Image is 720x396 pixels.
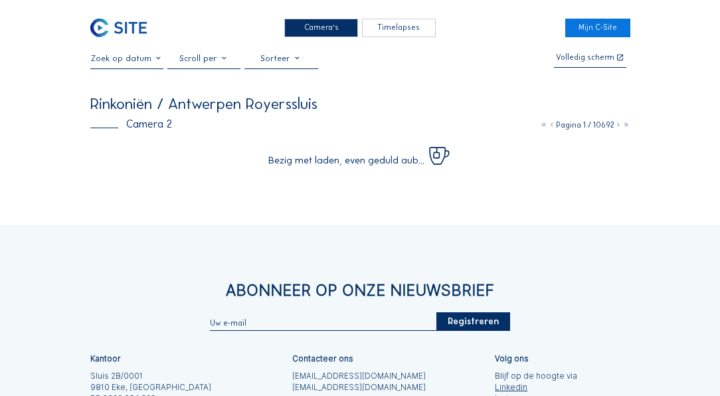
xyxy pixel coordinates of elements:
a: Mijn C-Site [565,19,630,38]
span: Pagina 1 / 10692 [556,120,614,130]
div: Camera 2 [90,119,172,130]
div: Timelapses [362,19,436,38]
a: C-SITE Logo [90,19,155,38]
div: Registreren [436,312,510,331]
div: Contacteer ons [292,355,353,363]
a: [EMAIL_ADDRESS][DOMAIN_NAME] [292,382,426,393]
img: C-SITE Logo [90,19,147,38]
div: Kantoor [90,355,121,363]
div: Abonneer op onze nieuwsbrief [90,282,630,298]
a: [EMAIL_ADDRESS][DOMAIN_NAME] [292,371,426,382]
div: Rinkoniën / Antwerpen Royerssluis [90,96,317,112]
input: Zoek op datum 󰅀 [90,53,164,63]
a: Linkedin [495,382,577,393]
div: Volg ons [495,355,529,363]
div: Camera's [284,19,358,38]
span: Bezig met laden, even geduld aub... [268,155,424,165]
div: Volledig scherm [556,54,614,62]
input: Uw e-mail [210,318,436,328]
